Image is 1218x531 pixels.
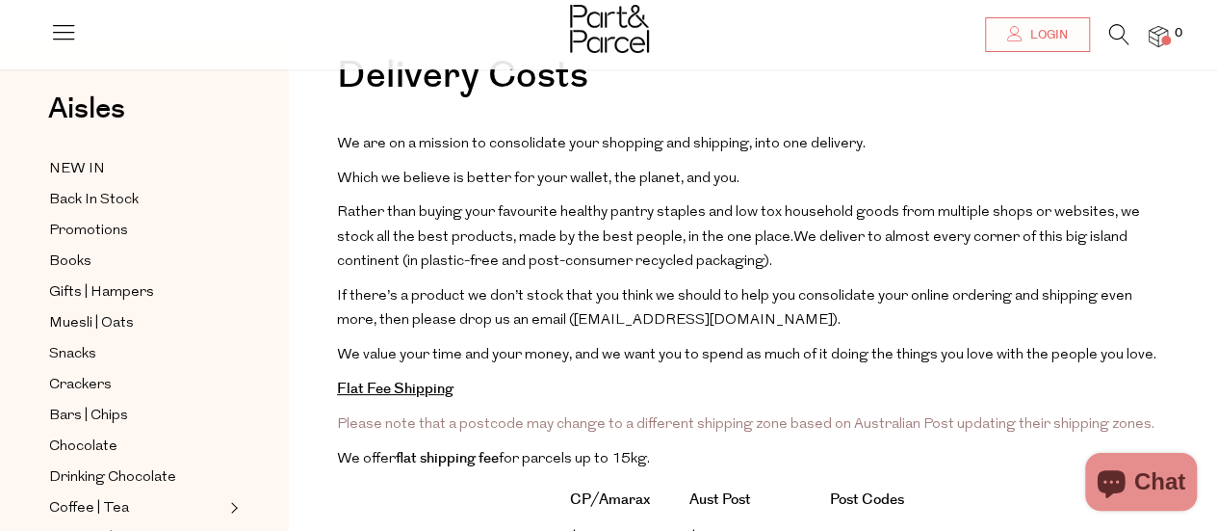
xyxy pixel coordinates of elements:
span: Muesli | Oats [49,312,134,335]
a: Promotions [49,219,224,243]
span: Please note that a postcode may change to a different shipping zone based on Australian Post upda... [337,417,1154,432]
a: Coffee | Tea [49,496,224,520]
span: Crackers [49,374,112,397]
a: NEW IN [49,157,224,181]
strong: flat shipping fee [396,448,499,468]
span: Gifts | Hampers [49,281,154,305]
span: Aisles [48,88,125,130]
button: Expand/Collapse Coffee | Tea [225,496,239,519]
span: Coffee | Tea [49,497,129,520]
span: If there’s a product we don’t stock that you think we should to help you consolidate your online ... [337,289,1132,329]
strong: Post Codes [830,490,904,510]
a: Snacks [49,342,224,366]
span: Which we believe is better for your wallet, the planet, and you. [337,172,739,186]
span: We are on a mission to consolidate your shopping and shipping, into one delivery. [337,137,866,151]
a: Gifts | Hampers [49,280,224,305]
span: We offer for parcels up to 15kg. [337,452,650,466]
span: 0 [1170,25,1187,42]
span: Chocolate [49,436,117,459]
a: Books [49,250,224,274]
img: Part&Parcel [570,5,649,53]
inbox-online-store-chat: Shopify online store chat [1079,453,1203,516]
a: Aisles [48,94,125,143]
a: Login [985,17,1090,52]
a: Muesli | Oats [49,311,224,335]
p: We deliver to almost every corner of this big island continent (in plastic-free and post-consumer... [337,200,1170,275]
h1: Delivery Costs [337,58,1170,114]
a: 0 [1149,26,1168,46]
span: Snacks [49,343,96,366]
a: Bars | Chips [49,404,224,428]
span: Promotions [49,220,128,243]
strong: CP/Amarax [570,490,650,510]
span: Drinking Chocolate [49,466,176,490]
a: Chocolate [49,435,224,459]
span: Back In Stock [49,189,139,212]
span: We value your time and your money, and we want you to spend as much of it doing the things you lo... [337,348,1156,362]
span: Bars | Chips [49,405,128,428]
span: NEW IN [49,158,105,181]
a: Crackers [49,373,224,397]
span: Rather than buying your favourite healthy pantry staples and low tox household goods from multipl... [337,205,1140,245]
strong: Flat Fee Shipping [337,379,454,399]
a: Back In Stock [49,188,224,212]
span: Login [1025,27,1068,43]
span: Books [49,251,91,274]
strong: Aust Post [689,490,751,510]
a: Drinking Chocolate [49,465,224,490]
